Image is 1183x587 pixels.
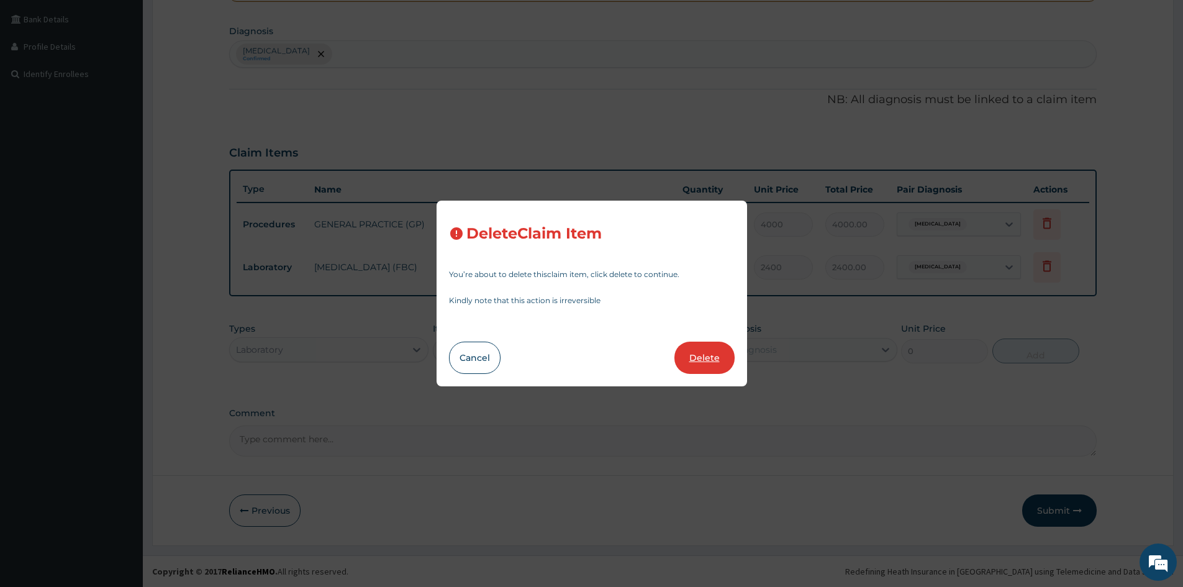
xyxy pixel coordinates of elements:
[449,271,735,278] p: You’re about to delete this claim item , click delete to continue.
[449,342,501,374] button: Cancel
[449,297,735,304] p: Kindly note that this action is irreversible
[466,225,602,242] h3: Delete Claim Item
[6,339,237,383] textarea: Type your message and hit 'Enter'
[65,70,209,86] div: Chat with us now
[72,157,171,282] span: We're online!
[674,342,735,374] button: Delete
[204,6,233,36] div: Minimize live chat window
[23,62,50,93] img: d_794563401_company_1708531726252_794563401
